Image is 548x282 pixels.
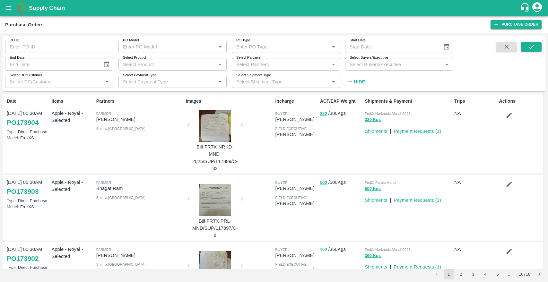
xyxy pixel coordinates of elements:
[320,179,327,186] button: 500
[350,55,388,60] label: Select Buyers/Executive
[365,98,452,105] p: Shipments & Payment
[387,125,391,135] div: |
[350,38,366,43] label: Start Date
[431,269,545,279] nav: pagination navigation
[16,2,29,14] img: logo
[96,127,145,131] span: Shimla , [GEOGRAPHIC_DATA]
[96,98,183,105] p: Partners
[491,20,542,29] a: Purchase Order
[505,271,515,278] div: …
[120,60,214,68] input: Select Product
[275,112,287,115] span: buyer
[123,73,157,78] label: Select Payment Type
[51,110,93,124] p: Apple - Royal - Selected
[387,261,391,270] div: |
[320,110,327,117] button: 380
[275,127,307,131] span: field executive
[320,110,362,117] p: / 380 Kgs
[7,204,49,210] p: FruitXS
[5,58,98,70] input: End Date
[365,181,396,184] span: FruitX Parala Mandi
[29,5,65,11] b: Supply Chain
[186,98,273,105] p: Images
[234,78,327,86] input: Select Shipment Type
[275,200,317,207] p: [PERSON_NAME]
[7,129,17,134] span: Type:
[534,269,544,279] button: Go to next page
[347,60,441,68] input: Select Buyers/Executive
[443,60,451,69] button: Open
[454,246,496,253] p: NA
[5,41,113,53] input: Enter PO ID
[320,98,362,105] p: ACT/EXP Weight
[7,198,17,203] span: Type:
[499,98,541,105] p: Actions
[365,129,387,134] a: Shipments
[96,262,145,266] span: Shimla , [GEOGRAPHIC_DATA]
[365,264,387,269] a: Shipments
[96,252,183,259] p: [PERSON_NAME]
[7,117,39,128] a: PO173904
[216,60,224,69] button: Open
[440,41,453,53] button: Choose date
[7,186,39,197] a: PO173903
[7,198,49,204] p: Direct Purchase
[103,78,111,86] button: Open
[480,269,491,279] button: Go to page 4
[454,110,496,117] p: NA
[96,116,183,123] p: [PERSON_NAME]
[320,246,362,253] p: / 360 Kgs
[123,55,146,60] label: Select Product
[275,248,287,252] span: buyer
[468,269,478,279] button: Go to page 3
[365,198,387,203] a: Shipments
[216,43,224,51] button: Open
[120,43,214,51] input: Enter PO Model
[394,264,441,269] a: Payment Requests (1)
[365,248,410,252] span: FruitX Narkanda Mandi 2025
[320,246,327,253] button: 360
[234,43,327,51] input: Enter PO Type
[191,218,239,239] p: Bill-FRTX-PRL-MND/SUP/117897/C-9
[275,252,317,259] p: [PERSON_NAME]
[365,112,410,115] span: FruitX Narkanda Mandi 2025
[51,98,93,105] p: Items
[329,78,338,86] button: Open
[7,179,49,186] p: [DATE] 05:30AM
[454,179,496,186] p: NA
[236,55,261,60] label: Select Partners
[444,269,454,279] button: page 1
[7,265,17,270] span: Type:
[51,246,93,260] p: Apple - Royal - Selected
[345,41,438,53] input: Start Date
[7,78,101,86] input: Select DC/Customer
[329,43,338,51] button: Open
[96,248,111,252] span: Farmer
[354,79,365,84] strong: Hide
[394,198,441,203] a: Payment Requests (1)
[5,21,44,29] div: Purchase Orders
[275,267,317,274] p: [PERSON_NAME]
[7,135,19,140] span: Model:
[365,185,381,192] button: 500 Kgs
[100,58,113,71] button: Choose date
[191,143,239,172] p: Bill-FRTX-NRKD-MND-2025/SUP/117889/C-32
[96,112,111,115] span: Farmer
[275,185,317,192] p: [PERSON_NAME]
[236,38,250,43] label: PO Type
[7,264,49,270] p: Direct Purchase
[51,179,93,193] p: Apple - Royal - Selected
[10,55,24,60] label: End Date
[320,179,362,186] p: / 500 Kgs
[275,262,307,266] span: field executive
[216,78,224,86] button: Open
[345,76,367,87] button: Hide
[7,129,49,135] p: Direct Purchase
[120,78,206,86] input: Select Payment Type
[123,38,139,43] label: PO Model
[236,73,271,78] label: Select Shipment Type
[96,181,111,184] span: Farmer
[1,1,16,15] button: open drawer
[520,2,531,14] div: customer-support
[454,98,496,105] p: Trips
